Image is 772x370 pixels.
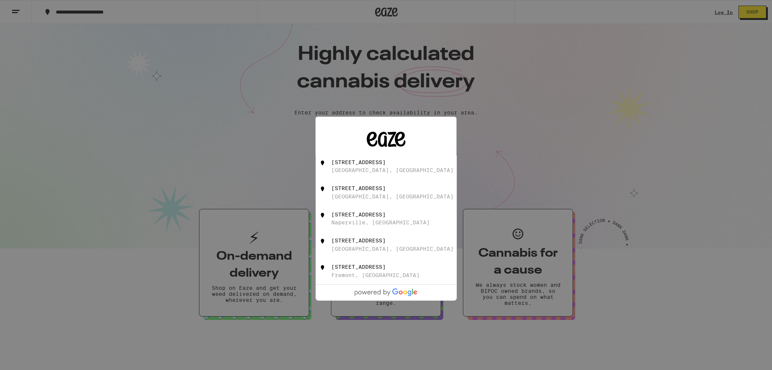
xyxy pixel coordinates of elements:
[331,212,386,218] div: [STREET_ADDRESS]
[331,219,430,225] div: Naperville, [GEOGRAPHIC_DATA]
[331,167,453,173] div: [GEOGRAPHIC_DATA], [GEOGRAPHIC_DATA]
[319,238,326,245] img: 6128 South Birchwood Drive
[319,264,326,271] img: 6128 S Birchwood Dr
[319,185,326,193] img: 6128 S Birchwood Dr
[331,246,453,252] div: [GEOGRAPHIC_DATA], [GEOGRAPHIC_DATA]
[331,238,386,244] div: [STREET_ADDRESS]
[331,185,386,191] div: [STREET_ADDRESS]
[331,193,453,199] div: [GEOGRAPHIC_DATA], [GEOGRAPHIC_DATA]
[331,159,386,165] div: [STREET_ADDRESS]
[5,5,54,11] span: Hi. Need any help?
[319,212,326,219] img: 6128 S Birchwood Dr
[319,159,326,167] img: 6128 South Birchwood Drive
[331,272,420,278] div: Fremont, [GEOGRAPHIC_DATA]
[331,264,386,270] div: [STREET_ADDRESS]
